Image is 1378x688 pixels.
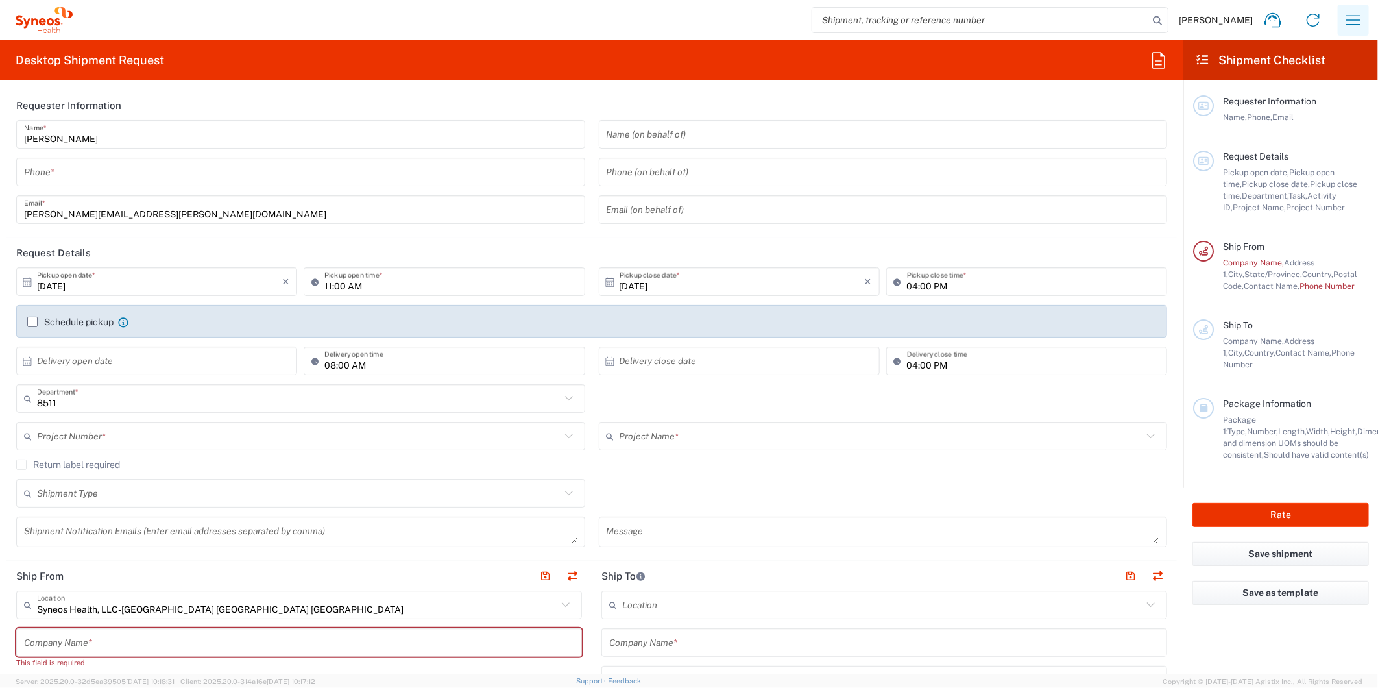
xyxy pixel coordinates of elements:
[1278,426,1306,436] span: Length,
[1223,167,1289,177] span: Pickup open date,
[1247,112,1272,122] span: Phone,
[1228,269,1244,279] span: City,
[1223,320,1253,330] span: Ship To
[1244,281,1299,291] span: Contact Name,
[1223,399,1311,409] span: Package Information
[16,678,175,685] span: Server: 2025.20.0-32d5ea39505
[1192,503,1369,527] button: Rate
[16,570,64,583] h2: Ship From
[1223,151,1288,162] span: Request Details
[1242,191,1288,201] span: Department,
[16,657,582,669] div: This field is required
[1306,426,1330,436] span: Width,
[16,53,164,68] h2: Desktop Shipment Request
[865,271,872,292] i: ×
[1228,348,1244,358] span: City,
[1286,203,1345,212] span: Project Number
[16,99,121,112] h2: Requester Information
[1233,203,1286,212] span: Project Name,
[1223,112,1247,122] span: Name,
[1244,348,1275,358] span: Country,
[1299,281,1355,291] span: Phone Number
[1247,426,1278,436] span: Number,
[1223,241,1264,252] span: Ship From
[126,678,175,685] span: [DATE] 10:18:31
[1302,269,1333,279] span: Country,
[812,8,1148,32] input: Shipment, tracking or reference number
[282,271,289,292] i: ×
[1223,258,1284,267] span: Company Name,
[1223,415,1256,436] span: Package 1:
[1242,179,1310,189] span: Pickup close date,
[1192,581,1369,605] button: Save as template
[267,678,315,685] span: [DATE] 10:17:12
[1192,542,1369,566] button: Save shipment
[1264,450,1369,460] span: Should have valid content(s)
[1244,269,1302,279] span: State/Province,
[608,677,641,685] a: Feedback
[1288,191,1307,201] span: Task,
[1223,96,1316,106] span: Requester Information
[16,247,91,260] h2: Request Details
[1179,14,1253,26] span: [PERSON_NAME]
[1272,112,1294,122] span: Email
[27,317,114,327] label: Schedule pickup
[16,460,120,470] label: Return label required
[601,570,646,583] h2: Ship To
[1275,348,1331,358] span: Contact Name,
[1227,426,1247,436] span: Type,
[180,678,315,685] span: Client: 2025.20.0-314a16e
[1195,53,1326,68] h2: Shipment Checklist
[1163,676,1362,687] span: Copyright © [DATE]-[DATE] Agistix Inc., All Rights Reserved
[1223,336,1284,346] span: Company Name,
[1330,426,1357,436] span: Height,
[576,677,609,685] a: Support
